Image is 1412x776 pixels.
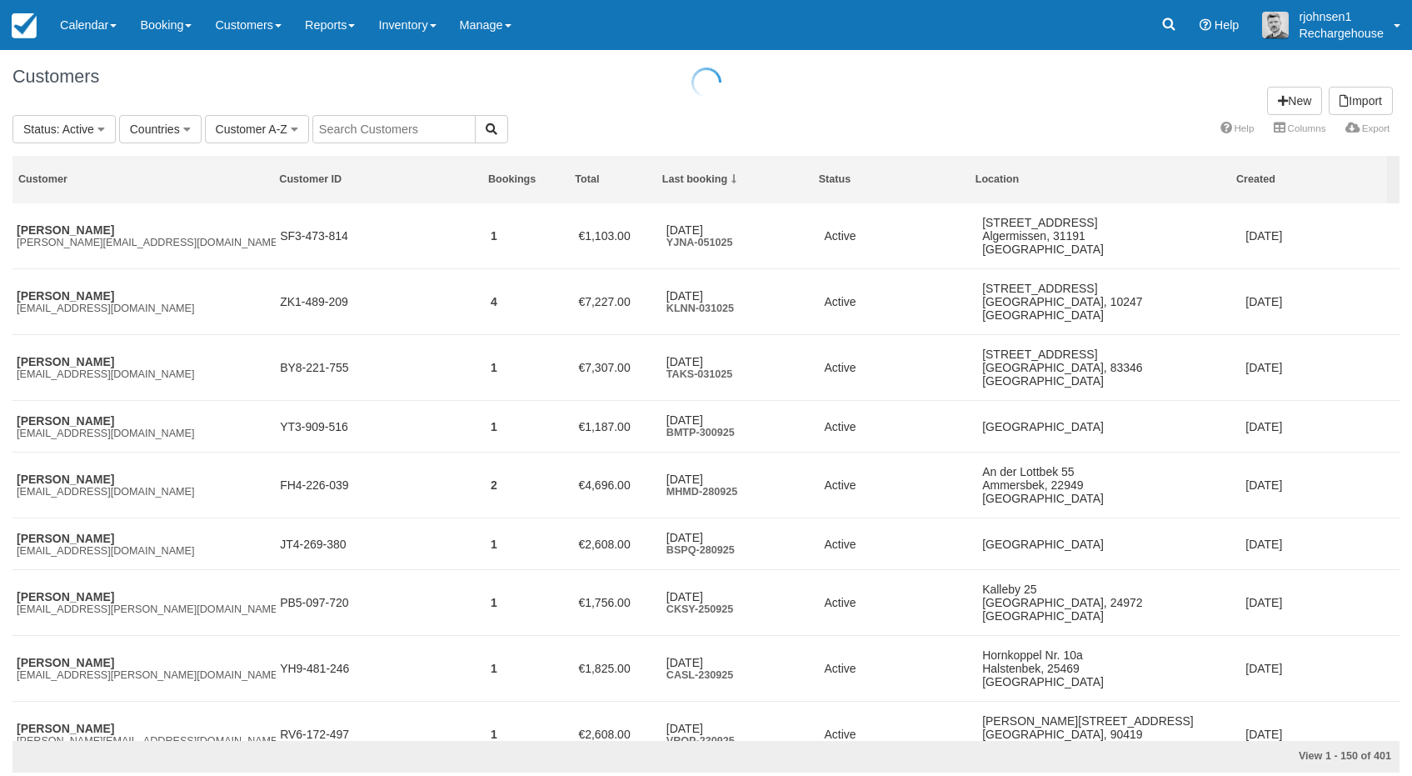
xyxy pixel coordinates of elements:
[1241,636,1400,702] td: Sep 23
[574,203,661,269] td: €1,103.00
[1241,453,1400,518] td: May 1
[119,115,202,143] button: Countries
[276,636,486,702] td: YH9-481-246
[491,229,497,243] a: 1
[488,173,564,187] div: Bookings
[662,173,807,187] div: Last booking
[662,636,821,702] td: Sep 23CASL-230925
[978,335,1241,401] td: Kapellenweg 19Bergen, 83346Germany
[276,203,486,269] td: SF3-473-814
[17,414,114,428] a: [PERSON_NAME]
[17,590,114,603] a: [PERSON_NAME]
[1210,117,1264,140] a: Help
[486,401,574,453] td: 1
[666,303,734,314] a: KLNN-031025
[666,427,735,438] a: BMTP-300925
[574,401,661,453] td: €1,187.00
[1241,203,1400,269] td: Oct 5
[662,335,821,401] td: Oct 3TAKS-031025
[491,420,497,433] a: 1
[17,656,114,669] a: [PERSON_NAME]
[662,702,821,768] td: Sep 23VRQP-230925
[130,123,180,136] span: Countries
[491,596,497,609] a: 1
[17,223,114,237] a: [PERSON_NAME]
[978,269,1241,335] td: eldenaer strasse 26Berlin, 10247Germany
[276,702,486,768] td: RV6-172-497
[312,115,476,143] input: Search Customers
[820,570,978,636] td: Active
[978,636,1241,702] td: Hornkoppel Nr. 10aHalstenbek, 25469Germany
[491,478,497,492] a: 2
[662,453,821,518] td: Sep 28MHMD-280925
[978,702,1241,768] td: Bucher Straße 27Nuremberg, 90419Germany
[1236,173,1382,187] div: Created
[17,473,114,486] a: [PERSON_NAME]
[17,532,114,545] a: [PERSON_NAME]
[820,702,978,768] td: Active
[574,269,661,335] td: €7,227.00
[820,335,978,401] td: Active
[12,269,276,335] td: Maud Pennaneachmaudpen@gmail.com
[486,335,574,401] td: 1
[12,13,37,38] img: checkfront-main-nav-mini-logo.png
[12,115,116,143] button: Status: Active
[574,636,661,702] td: €1,825.00
[486,269,574,335] td: 4
[1241,570,1400,636] td: Sep 25
[1200,19,1211,31] i: Help
[486,636,574,702] td: 1
[17,368,272,380] em: [EMAIL_ADDRESS][DOMAIN_NAME]
[666,603,734,615] a: CKSY-250925
[276,401,486,453] td: YT3-909-516
[820,401,978,453] td: Active
[662,518,821,570] td: Sep 28BSPQ-280925
[820,269,978,335] td: Active
[12,518,276,570] td: Monica Cagneac.moni1@gmx.de
[575,173,651,187] div: Total
[17,289,114,303] a: [PERSON_NAME]
[491,295,497,308] a: 4
[666,669,734,681] a: CASL-230925
[662,570,821,636] td: Sep 25CKSY-250925
[975,173,1225,187] div: Location
[486,203,574,269] td: 1
[205,115,309,143] button: Customer A-Z
[17,428,272,439] em: [EMAIL_ADDRESS][DOMAIN_NAME]
[17,237,272,248] em: [PERSON_NAME][EMAIL_ADDRESS][DOMAIN_NAME]
[18,173,268,187] div: Customer
[12,67,1400,87] h1: Customers
[17,603,272,615] em: [EMAIL_ADDRESS][PERSON_NAME][DOMAIN_NAME]
[1241,335,1400,401] td: Oct 3
[574,518,661,570] td: €2,608.00
[1299,8,1384,25] p: rjohnsen1
[819,173,964,187] div: Status
[12,636,276,702] td: Uta Hirchertfamilie@hirchert.de
[978,518,1241,570] td: Germany
[491,538,497,551] a: 1
[574,702,661,768] td: €2,608.00
[1241,518,1400,570] td: Sep 28
[666,237,733,248] a: YJNA-051025
[279,173,476,187] div: Customer ID
[666,368,733,380] a: TAKS-031025
[12,335,276,401] td: Gabriele Wirthfgtwirth@gmx.de
[666,486,737,498] a: MHMD-280925
[276,269,486,335] td: ZK1-489-209
[216,123,287,136] span: Customer A-Z
[17,669,272,681] em: [EMAIL_ADDRESS][PERSON_NAME][DOMAIN_NAME]
[276,335,486,401] td: BY8-221-755
[12,570,276,636] td: Gönke Mahlstedtgoenke.mahlstedt@gmx.de
[666,735,735,747] a: VRQP-230925
[662,401,821,453] td: Sep 30BMTP-300925
[820,518,978,570] td: Active
[23,123,57,136] span: Status
[820,636,978,702] td: Active
[666,544,735,556] a: BSPQ-280925
[57,123,94,136] span: : Active
[17,486,272,498] em: [EMAIL_ADDRESS][DOMAIN_NAME]
[574,453,661,518] td: €4,696.00
[1299,25,1384,42] p: Rechargehouse
[662,203,821,269] td: Oct 5YJNA-051025
[17,303,272,314] em: [EMAIL_ADDRESS][DOMAIN_NAME]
